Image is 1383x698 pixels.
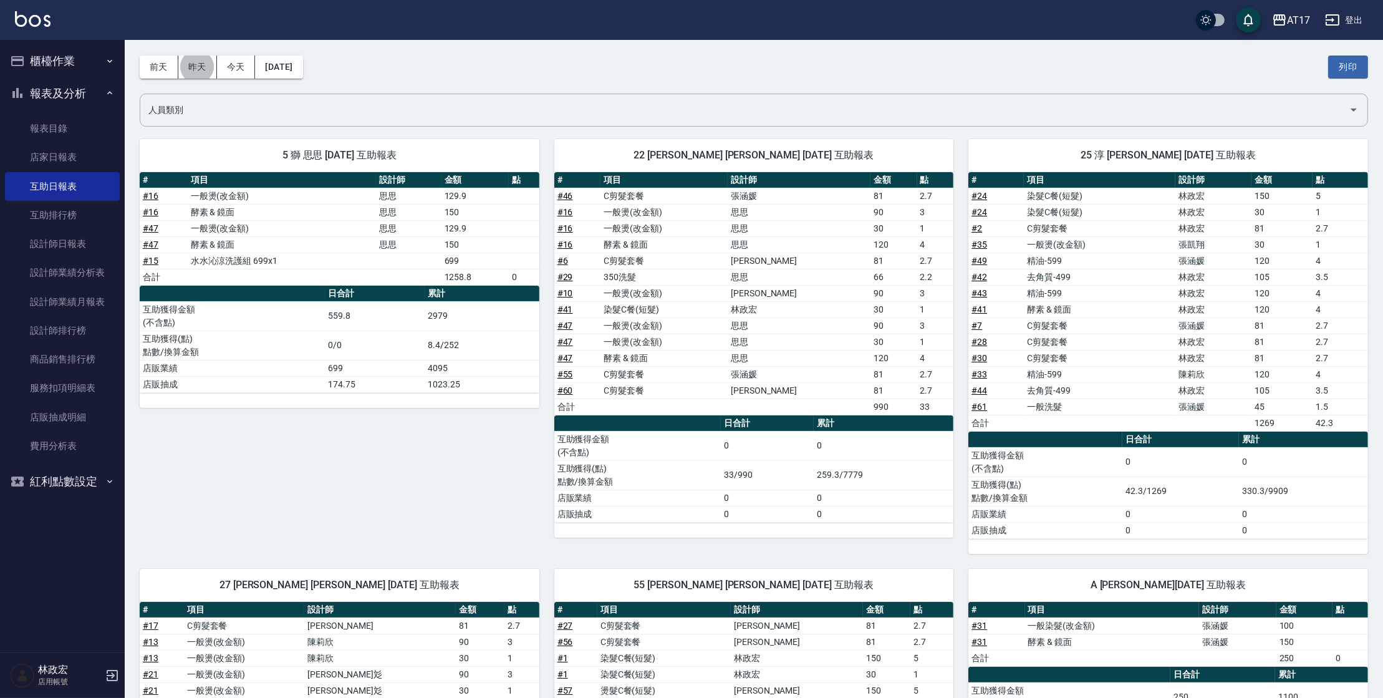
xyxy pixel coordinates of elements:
[814,506,953,522] td: 0
[917,204,954,220] td: 3
[1328,56,1368,79] button: 列印
[870,350,917,366] td: 120
[554,506,721,522] td: 店販抽成
[1251,253,1313,269] td: 120
[721,460,814,490] td: 33/990
[1175,236,1251,253] td: 張凱翔
[38,676,102,687] p: 店用帳號
[870,188,917,204] td: 81
[425,286,539,302] th: 累計
[1313,220,1368,236] td: 2.7
[1024,334,1175,350] td: C剪髮套餐
[143,686,158,696] a: #21
[983,579,1353,591] span: A [PERSON_NAME][DATE] 互助報表
[971,402,987,412] a: #61
[863,618,910,634] td: 81
[1251,220,1313,236] td: 81
[1239,522,1368,538] td: 0
[425,376,539,392] td: 1023.25
[554,460,721,490] td: 互助獲得(點) 點數/換算金額
[325,286,425,302] th: 日合計
[597,618,731,634] td: C剪髮套餐
[600,285,728,301] td: 一般燙(改金額)
[728,317,870,334] td: 思思
[917,301,954,317] td: 1
[728,188,870,204] td: 張涵媛
[968,602,1024,618] th: #
[870,334,917,350] td: 30
[140,56,178,79] button: 前天
[143,223,158,233] a: #47
[456,602,504,618] th: 金額
[188,236,376,253] td: 酵素 & 鏡面
[1313,350,1368,366] td: 2.7
[1024,188,1175,204] td: 染髮C餐(短髮)
[1175,220,1251,236] td: 林政宏
[870,317,917,334] td: 90
[1024,366,1175,382] td: 精油-599
[968,172,1368,432] table: a dense table
[1122,477,1239,506] td: 42.3/1269
[155,579,524,591] span: 27 [PERSON_NAME] [PERSON_NAME] [DATE] 互助報表
[178,56,217,79] button: 昨天
[870,172,917,188] th: 金額
[325,331,425,360] td: 0/0
[870,285,917,301] td: 90
[721,490,814,506] td: 0
[184,602,304,618] th: 項目
[600,236,728,253] td: 酵素 & 鏡面
[968,415,1024,431] td: 合計
[143,207,158,217] a: #16
[600,253,728,269] td: C剪髮套餐
[968,506,1122,522] td: 店販業績
[557,256,568,266] a: #6
[557,304,573,314] a: #41
[15,11,51,27] img: Logo
[557,288,573,298] a: #10
[1313,269,1368,285] td: 3.5
[5,258,120,287] a: 設計師業績分析表
[814,415,953,432] th: 累計
[10,663,35,688] img: Person
[376,188,441,204] td: 思思
[600,350,728,366] td: 酵素 & 鏡面
[600,172,728,188] th: 項目
[1251,269,1313,285] td: 105
[728,382,870,399] td: [PERSON_NAME]
[569,149,939,162] span: 22 [PERSON_NAME] [PERSON_NAME] [DATE] 互助報表
[188,204,376,220] td: 酵素 & 鏡面
[188,172,376,188] th: 項目
[971,321,982,331] a: #7
[917,350,954,366] td: 4
[441,236,509,253] td: 150
[557,321,573,331] a: #47
[1251,350,1313,366] td: 81
[425,301,539,331] td: 2979
[870,301,917,317] td: 30
[1251,301,1313,317] td: 120
[5,465,120,498] button: 紅利點數設定
[600,317,728,334] td: 一般燙(改金額)
[5,403,120,432] a: 店販抽成明細
[1175,253,1251,269] td: 張涵媛
[968,477,1122,506] td: 互助獲得(點) 點數/換算金額
[1175,172,1251,188] th: 設計師
[600,334,728,350] td: 一般燙(改金額)
[1251,188,1313,204] td: 150
[917,334,954,350] td: 1
[728,204,870,220] td: 思思
[554,415,954,523] table: a dense table
[1313,334,1368,350] td: 2.7
[557,369,573,379] a: #55
[557,240,573,250] a: #16
[917,285,954,301] td: 3
[569,579,939,591] span: 55 [PERSON_NAME] [PERSON_NAME] [DATE] 互助報表
[814,460,953,490] td: 259.3/7779
[188,188,376,204] td: 一般燙(改金額)
[557,207,573,217] a: #16
[728,253,870,269] td: [PERSON_NAME]
[917,382,954,399] td: 2.7
[140,172,188,188] th: #
[557,385,573,395] a: #60
[376,236,441,253] td: 思思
